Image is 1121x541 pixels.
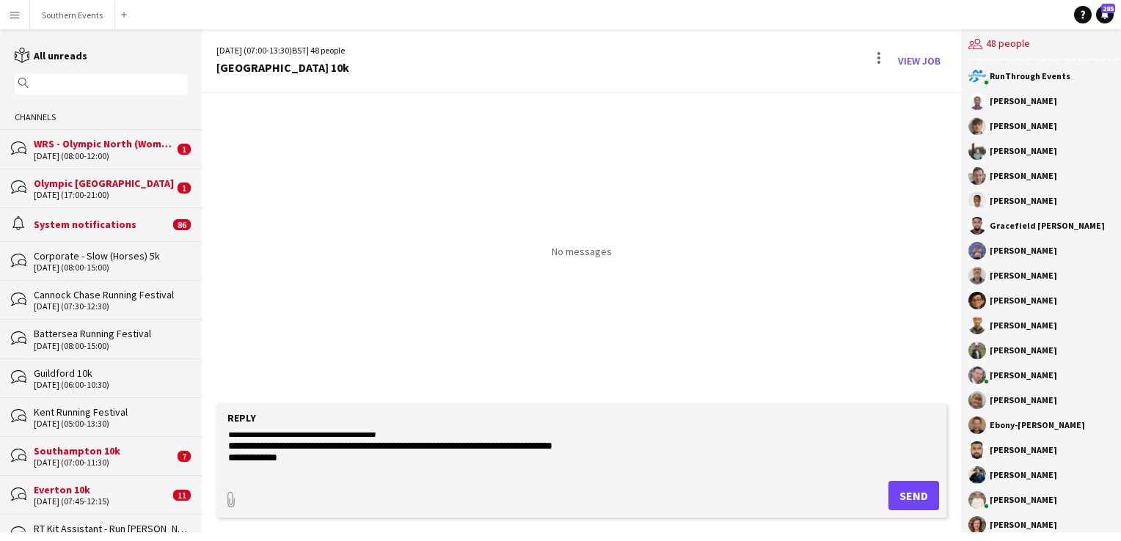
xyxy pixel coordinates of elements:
[990,122,1057,130] div: [PERSON_NAME]
[34,249,187,262] div: Corporate - Slow (Horses) 5k
[30,1,115,29] button: Southern Events
[178,183,191,194] span: 1
[34,444,174,457] div: Southampton 10k
[990,271,1057,280] div: [PERSON_NAME]
[173,219,191,230] span: 86
[34,483,169,496] div: Everton 10k
[990,346,1057,355] div: [PERSON_NAME]
[15,49,87,62] a: All unreads
[227,411,256,424] label: Reply
[34,457,174,468] div: [DATE] (07:00-11:30)
[990,446,1057,454] div: [PERSON_NAME]
[216,44,349,57] div: [DATE] (07:00-13:30) | 48 people
[888,481,939,510] button: Send
[216,61,349,74] div: [GEOGRAPHIC_DATA] 10k
[990,72,1070,81] div: RunThrough Events
[990,296,1057,305] div: [PERSON_NAME]
[892,49,946,73] a: View Job
[990,421,1085,430] div: Ebony-[PERSON_NAME]
[34,327,187,340] div: Battersea Running Festival
[1101,4,1115,13] span: 285
[1096,6,1114,23] a: 285
[34,177,174,190] div: Olympic [GEOGRAPHIC_DATA]
[34,419,187,429] div: [DATE] (05:00-13:30)
[34,288,187,301] div: Cannock Chase Running Festival
[990,471,1057,479] div: [PERSON_NAME]
[990,246,1057,255] div: [PERSON_NAME]
[990,196,1057,205] div: [PERSON_NAME]
[292,45,307,56] span: BST
[34,190,174,200] div: [DATE] (17:00-21:00)
[34,496,169,507] div: [DATE] (07:45-12:15)
[990,97,1057,106] div: [PERSON_NAME]
[990,371,1057,380] div: [PERSON_NAME]
[34,137,174,150] div: WRS - Olympic North (Women Only)
[34,367,187,380] div: Guildford 10k
[178,144,191,155] span: 1
[34,218,169,231] div: System notifications
[990,520,1057,529] div: [PERSON_NAME]
[990,147,1057,155] div: [PERSON_NAME]
[990,496,1057,504] div: [PERSON_NAME]
[990,221,1105,230] div: Gracefield [PERSON_NAME]
[990,172,1057,180] div: [PERSON_NAME]
[34,522,187,535] div: RT Kit Assistant - Run [PERSON_NAME][GEOGRAPHIC_DATA]
[552,245,612,258] p: No messages
[34,341,187,351] div: [DATE] (08:00-15:00)
[178,451,191,462] span: 7
[34,301,187,312] div: [DATE] (07:30-12:30)
[990,321,1057,330] div: [PERSON_NAME]
[173,490,191,501] span: 11
[34,405,187,419] div: Kent Running Festival
[34,151,174,161] div: [DATE] (08:00-12:00)
[968,29,1120,60] div: 48 people
[990,396,1057,405] div: [PERSON_NAME]
[34,380,187,390] div: [DATE] (06:00-10:30)
[34,262,187,273] div: [DATE] (08:00-15:00)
